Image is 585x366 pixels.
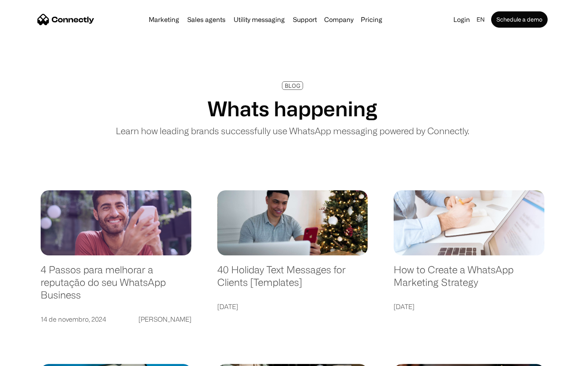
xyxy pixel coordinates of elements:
div: [DATE] [217,301,238,312]
a: Schedule a demo [491,11,548,28]
a: Login [450,14,473,25]
div: [DATE] [394,301,414,312]
h1: Whats happening [208,96,377,121]
a: How to Create a WhatsApp Marketing Strategy [394,264,544,296]
ul: Language list [16,352,49,363]
a: Support [290,16,320,23]
div: [PERSON_NAME] [139,314,191,325]
a: 40 Holiday Text Messages for Clients [Templates] [217,264,368,296]
a: Utility messaging [230,16,288,23]
a: 4 Passos para melhorar a reputação do seu WhatsApp Business [41,264,191,309]
aside: Language selected: English [8,352,49,363]
p: Learn how leading brands successfully use WhatsApp messaging powered by Connectly. [116,124,469,137]
a: Pricing [357,16,386,23]
a: Marketing [145,16,182,23]
a: Sales agents [184,16,229,23]
div: 14 de novembro, 2024 [41,314,106,325]
div: Company [324,14,353,25]
div: BLOG [285,83,300,89]
div: en [477,14,485,25]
